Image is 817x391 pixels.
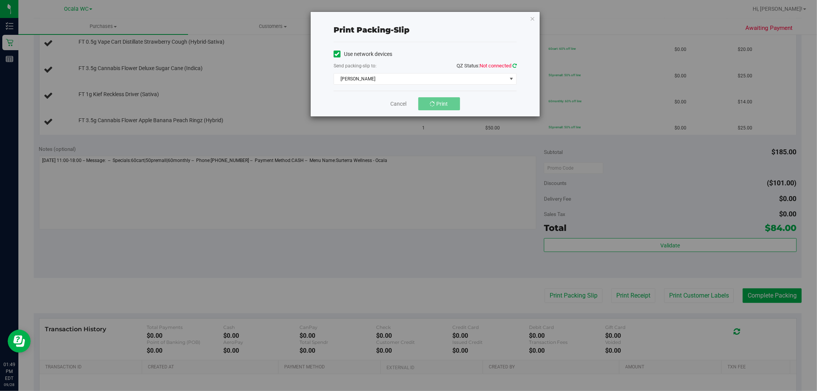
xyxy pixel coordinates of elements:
span: select [507,74,516,84]
span: [PERSON_NAME] [334,74,507,84]
span: Not connected [480,63,511,69]
button: Print [418,97,460,110]
iframe: Resource center [8,330,31,353]
label: Use network devices [334,50,392,58]
label: Send packing-slip to: [334,62,377,69]
span: Print packing-slip [334,25,409,34]
span: QZ Status: [457,63,517,69]
span: Print [437,101,448,107]
a: Cancel [391,100,407,108]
